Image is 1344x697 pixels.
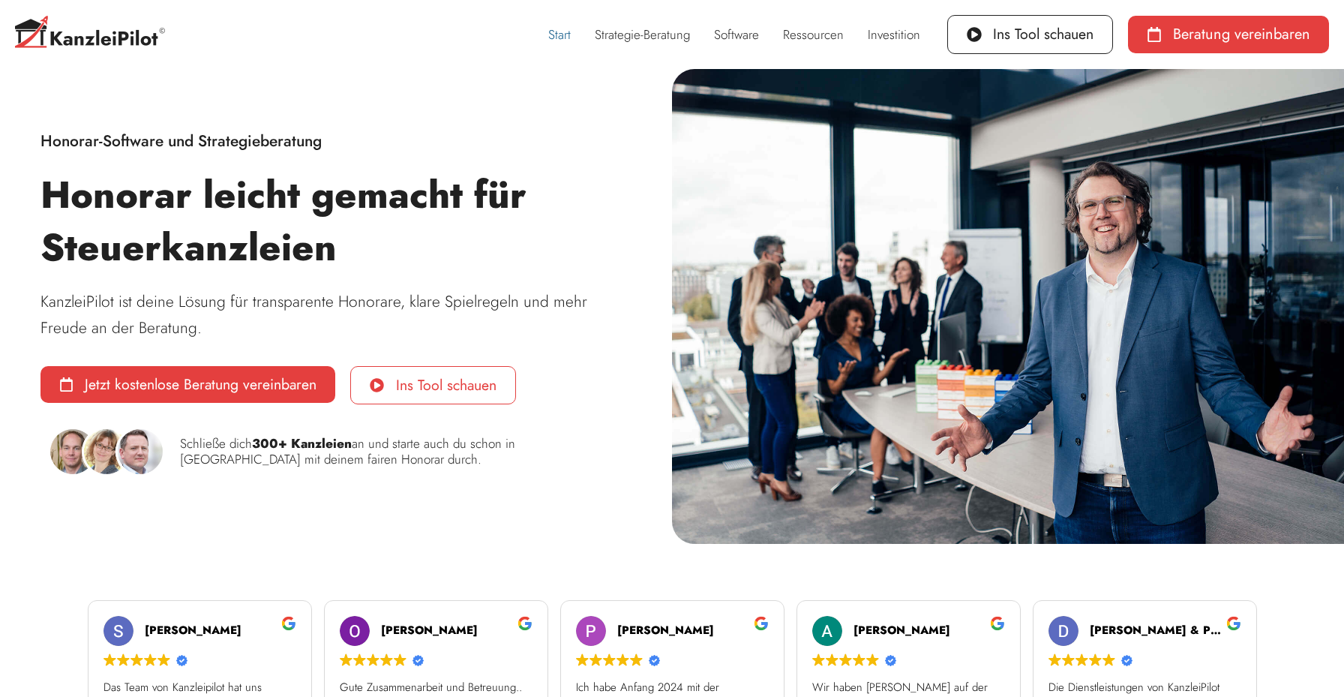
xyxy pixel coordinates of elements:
img: Google [1089,653,1102,666]
img: Google [1075,653,1088,666]
img: Google [103,653,116,666]
span: Ins Tool schauen [396,378,496,393]
img: Pia Peschel profile picture [576,616,606,646]
a: Software [702,17,771,52]
img: Google [616,653,629,666]
span: Beratung vereinbaren [1173,27,1310,42]
img: Google [1048,653,1061,666]
img: Google [394,653,406,666]
div: [PERSON_NAME] [145,623,296,638]
p: Schließe dich an und starte auch du schon in [GEOGRAPHIC_DATA] mit deinem fairen Honorar durch. [180,436,522,467]
img: Google [603,653,616,666]
a: Beratung vereinbaren [1128,16,1329,53]
img: Diekmann & Partner mbB Steuerberatungsgesellschaft profile picture [1048,616,1078,646]
a: Ressourcen [771,17,856,52]
a: Investition [856,17,932,52]
img: Google [117,653,130,666]
img: Google [1102,653,1115,666]
div: [PERSON_NAME] & Partner mbB Steuerberatungsgesellschaft [1090,623,1241,638]
img: Google [589,653,602,666]
img: Google [367,653,379,666]
img: Google [576,653,589,666]
nav: Menü [536,17,932,52]
div: [PERSON_NAME] [381,623,532,638]
span: Jetzt kostenlose Beratung vereinbaren [85,377,316,392]
div: [PERSON_NAME] [853,623,1005,638]
a: Strategie-Beratung [583,17,702,52]
img: Andrea Wilhelm profile picture [812,616,842,646]
img: Oliver Fuchs profile picture [340,616,370,646]
img: Kanzleipilot-Logo-C [15,16,165,53]
div: [PERSON_NAME] [617,623,769,638]
a: Ins Tool schauen [350,366,516,405]
b: 300+ [252,434,287,452]
img: Google [130,653,143,666]
img: Google [866,653,879,666]
img: Google [353,653,366,666]
img: Google [157,653,170,666]
img: Sven Kamchen profile picture [103,616,133,646]
h1: Honorar leicht gemacht für Steuerkanzleien [40,169,632,274]
span: Ins Tool schauen [993,27,1093,42]
img: Google [380,653,393,666]
img: Google [144,653,157,666]
img: Google [340,653,352,666]
img: Google [812,653,825,666]
a: Ins Tool schauen [947,15,1113,54]
a: Jetzt kostenlose Beratung vereinbaren [40,366,336,404]
img: Google [1062,653,1075,666]
img: Google [630,653,643,666]
span: Honorar-Software und Strategieberatung [40,130,322,152]
b: Kanzleien [291,434,352,452]
a: Start [536,17,583,52]
img: Google [839,653,852,666]
img: Google [826,653,838,666]
p: KanzleiPilot ist deine Lösung für transparente Honorare, klare Spielregeln und mehr Freude an der... [40,289,632,341]
img: Google [853,653,865,666]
